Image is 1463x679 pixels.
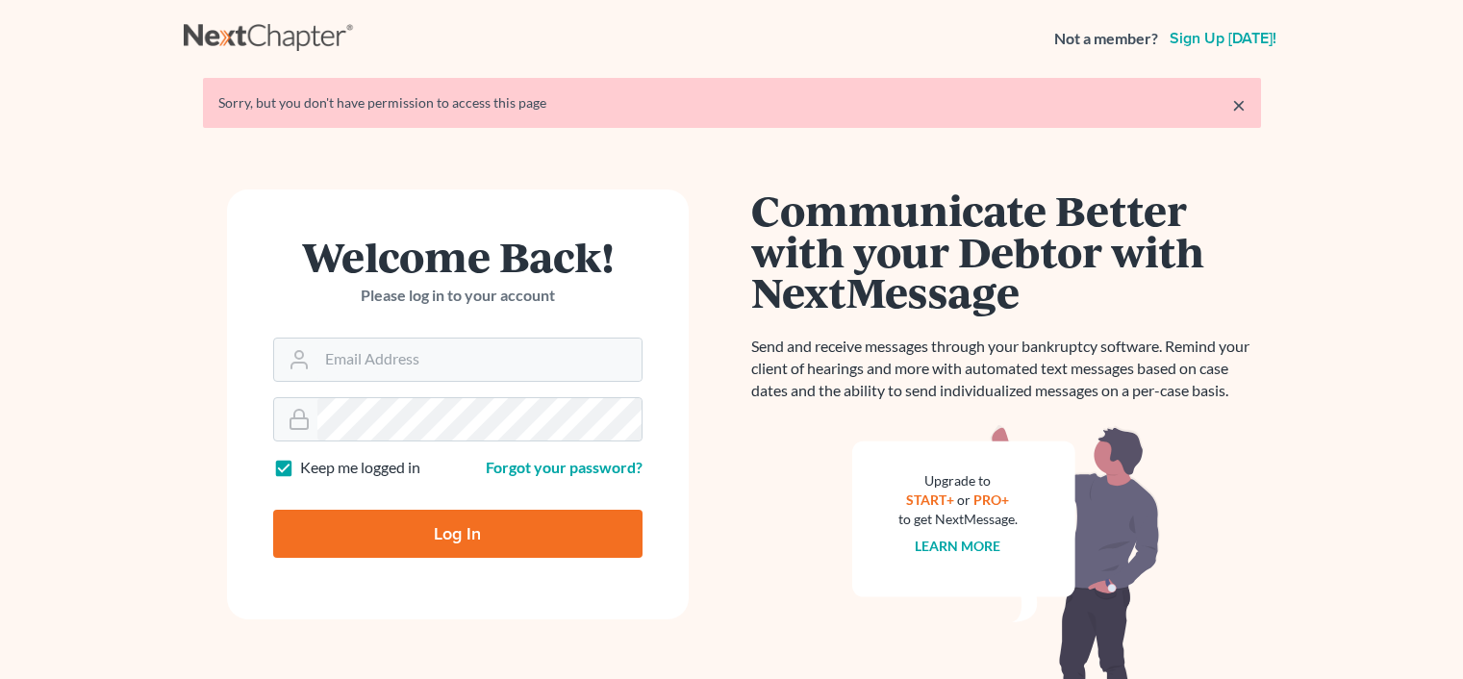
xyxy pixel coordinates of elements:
[973,491,1009,508] a: PRO+
[1166,31,1280,46] a: Sign up [DATE]!
[317,339,642,381] input: Email Address
[273,510,643,558] input: Log In
[1054,28,1158,50] strong: Not a member?
[898,471,1018,490] div: Upgrade to
[957,491,971,508] span: or
[273,236,643,277] h1: Welcome Back!
[300,457,420,479] label: Keep me logged in
[273,285,643,307] p: Please log in to your account
[486,458,643,476] a: Forgot your password?
[751,189,1261,313] h1: Communicate Better with your Debtor with NextMessage
[898,510,1018,529] div: to get NextMessage.
[218,93,1246,113] div: Sorry, but you don't have permission to access this page
[906,491,954,508] a: START+
[915,538,1000,554] a: Learn more
[751,336,1261,402] p: Send and receive messages through your bankruptcy software. Remind your client of hearings and mo...
[1232,93,1246,116] a: ×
